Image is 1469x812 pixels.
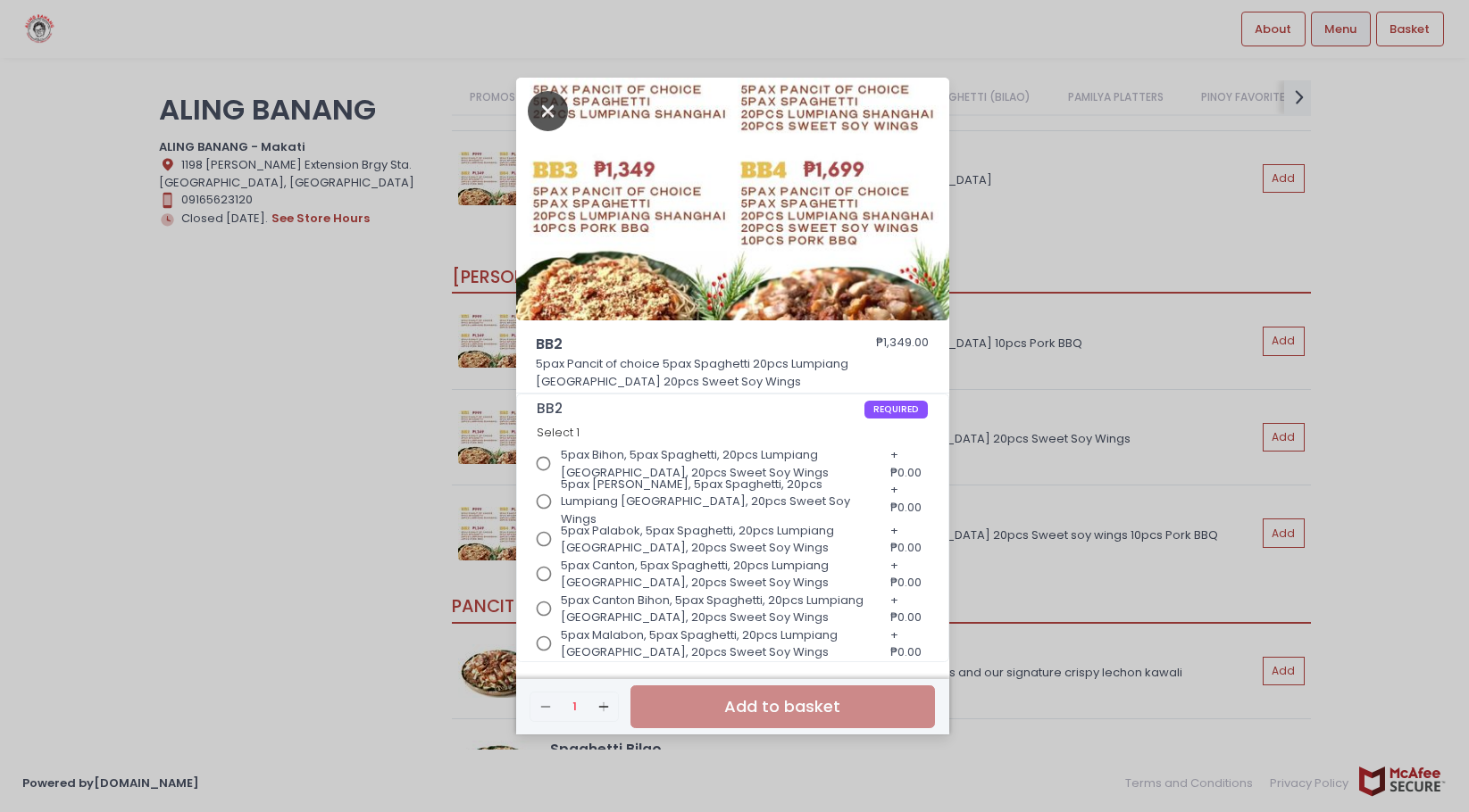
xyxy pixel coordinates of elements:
div: + ₱0.00 [885,441,928,487]
div: ₱1,349.00 [876,334,929,355]
span: 5pax Bihon, 5pax Spaghetti, 20pcs Lumpiang [GEOGRAPHIC_DATA], 20pcs Sweet Soy Wings [561,446,871,481]
span: 5pax Palabok, 5pax Spaghetti, 20pcs Lumpiang [GEOGRAPHIC_DATA], 20pcs Sweet Soy Wings [561,522,871,557]
span: 5pax Malabon, 5pax Spaghetti, 20pcs Lumpiang [GEOGRAPHIC_DATA], 20pcs Sweet Soy Wings [561,626,871,661]
div: + ₱0.00 [885,516,928,562]
div: + ₱0.00 [885,551,928,597]
span: 5pax Canton, 5pax Spaghetti, 20pcs Lumpiang [GEOGRAPHIC_DATA], 20pcs Sweet Soy Wings [561,557,871,592]
span: REQUIRED [864,401,928,418]
div: + ₱0.00 [885,476,928,528]
p: 5pax Pancit of choice 5pax Spaghetti 20pcs Lumpiang [GEOGRAPHIC_DATA] 20pcs Sweet Soy Wings [536,355,929,390]
span: BB2 [536,334,830,355]
div: + ₱0.00 [885,585,928,632]
div: + ₱0.00 [885,620,928,667]
span: Select 1 [537,425,580,440]
span: BB2 [537,401,864,417]
img: BB2 [516,78,949,320]
span: 5pax Canton Bihon, 5pax Spaghetti, 20pcs Lumpiang [GEOGRAPHIC_DATA], 20pcs Sweet Soy Wings [561,592,871,626]
button: Close [528,101,569,119]
button: Add to basket [630,685,934,729]
span: 5pax [PERSON_NAME], 5pax Spaghetti, 20pcs Lumpiang [GEOGRAPHIC_DATA], 20pcs Sweet Soy Wings [561,476,871,528]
